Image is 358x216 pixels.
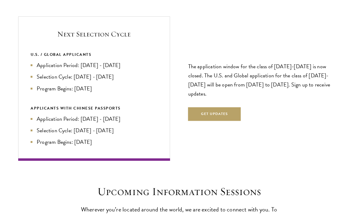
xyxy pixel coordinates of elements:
li: Application Period: [DATE] - [DATE] [31,61,158,69]
li: Selection Cycle: [DATE] - [DATE] [31,73,158,81]
li: Program Begins: [DATE] [31,138,158,146]
div: U.S. / GLOBAL APPLICANTS [31,51,158,58]
h5: Next Selection Cycle [31,29,158,39]
li: Selection Cycle: [DATE] - [DATE] [31,126,158,135]
li: Application Period: [DATE] - [DATE] [31,115,158,123]
div: APPLICANTS WITH CHINESE PASSPORTS [31,105,158,112]
li: Program Begins: [DATE] [31,84,158,93]
p: The application window for the class of [DATE]-[DATE] is now closed. The U.S. and Global applicat... [188,62,340,98]
button: Get Updates [188,107,241,121]
h2: Upcoming Information Sessions [75,185,284,198]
